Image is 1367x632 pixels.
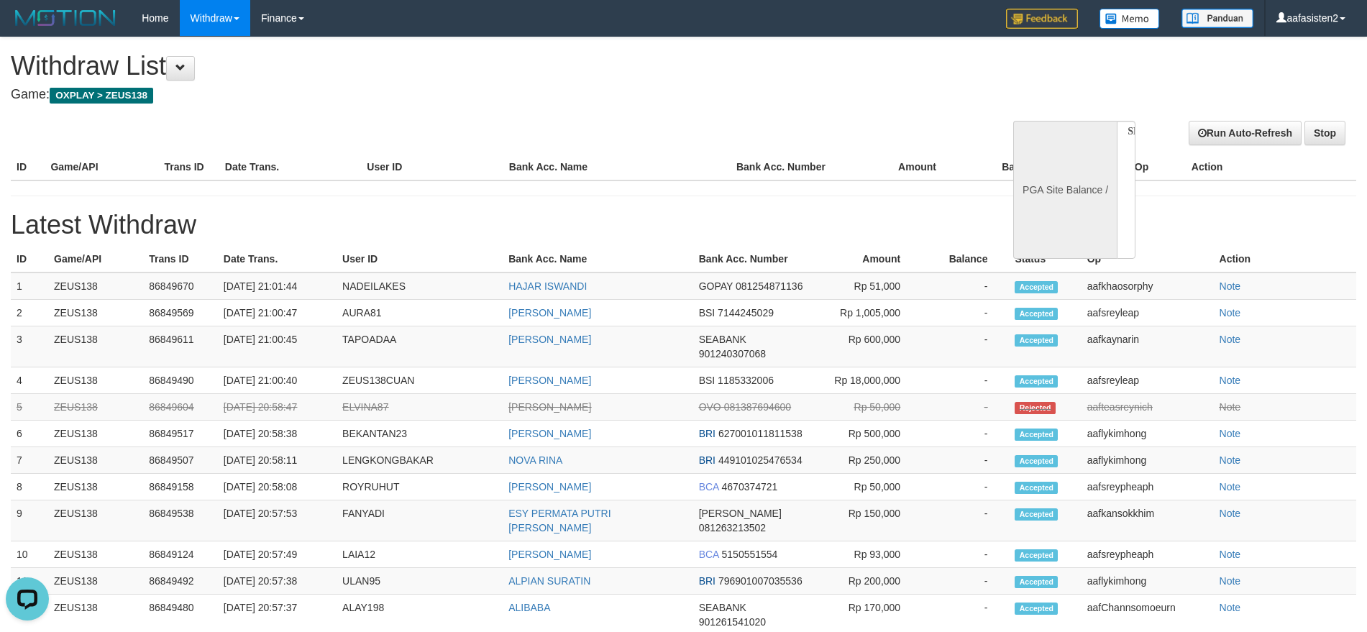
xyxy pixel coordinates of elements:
[1015,375,1058,388] span: Accepted
[1015,603,1058,615] span: Accepted
[699,401,721,413] span: OVO
[1015,402,1055,414] span: Rejected
[11,246,48,273] th: ID
[1220,549,1241,560] a: Note
[1220,428,1241,439] a: Note
[1220,575,1241,587] a: Note
[11,300,48,326] td: 2
[218,421,337,447] td: [DATE] 20:58:38
[143,367,218,394] td: 86849490
[699,575,715,587] span: BRI
[1015,334,1058,347] span: Accepted
[699,428,715,439] span: BRI
[48,367,143,394] td: ZEUS138
[1220,401,1241,413] a: Note
[699,307,715,319] span: BSI
[11,273,48,300] td: 1
[143,568,218,595] td: 86849492
[11,88,897,102] h4: Game:
[1015,455,1058,467] span: Accepted
[503,246,692,273] th: Bank Acc. Name
[143,326,218,367] td: 86849611
[1082,421,1214,447] td: aaflykimhong
[1015,482,1058,494] span: Accepted
[1015,308,1058,320] span: Accepted
[1220,454,1241,466] a: Note
[1009,246,1081,273] th: Status
[11,447,48,474] td: 7
[1015,508,1058,521] span: Accepted
[819,568,922,595] td: Rp 200,000
[50,88,153,104] span: OXPLAY > ZEUS138
[1082,474,1214,500] td: aafsreypheaph
[724,401,791,413] span: 081387694600
[718,307,774,319] span: 7144245029
[337,300,503,326] td: AURA81
[11,474,48,500] td: 8
[143,273,218,300] td: 86849670
[1220,602,1241,613] a: Note
[143,394,218,421] td: 86849604
[11,500,48,541] td: 9
[48,394,143,421] td: ZEUS138
[48,500,143,541] td: ZEUS138
[819,421,922,447] td: Rp 500,000
[143,300,218,326] td: 86849569
[11,568,48,595] td: 11
[699,280,733,292] span: GOPAY
[922,394,1009,421] td: -
[922,474,1009,500] td: -
[218,394,337,421] td: [DATE] 20:58:47
[508,454,562,466] a: NOVA RINA
[48,447,143,474] td: ZEUS138
[337,246,503,273] th: User ID
[819,246,922,273] th: Amount
[337,421,503,447] td: BEKANTAN23
[143,447,218,474] td: 86849507
[1186,154,1356,180] th: Action
[1082,367,1214,394] td: aafsreyleap
[1015,429,1058,441] span: Accepted
[844,154,958,180] th: Amount
[922,300,1009,326] td: -
[1082,541,1214,568] td: aafsreypheaph
[718,454,803,466] span: 449101025476534
[819,394,922,421] td: Rp 50,000
[1304,121,1345,145] a: Stop
[922,500,1009,541] td: -
[143,500,218,541] td: 86849538
[508,428,591,439] a: [PERSON_NAME]
[693,246,820,273] th: Bank Acc. Number
[48,300,143,326] td: ZEUS138
[922,367,1009,394] td: -
[1082,394,1214,421] td: aafteasreynich
[1082,568,1214,595] td: aaflykimhong
[337,394,503,421] td: ELVINA87
[48,421,143,447] td: ZEUS138
[1015,549,1058,562] span: Accepted
[337,474,503,500] td: ROYRUHUT
[1015,576,1058,588] span: Accepted
[699,616,766,628] span: 901261541020
[1189,121,1302,145] a: Run Auto-Refresh
[718,428,803,439] span: 627001011811538
[922,246,1009,273] th: Balance
[819,541,922,568] td: Rp 93,000
[337,447,503,474] td: LENGKONGBAKAR
[1220,508,1241,519] a: Note
[1082,447,1214,474] td: aaflykimhong
[337,273,503,300] td: NADEILAKES
[819,326,922,367] td: Rp 600,000
[1082,326,1214,367] td: aafkaynarin
[218,246,337,273] th: Date Trans.
[736,280,803,292] span: 081254871136
[508,481,591,493] a: [PERSON_NAME]
[11,394,48,421] td: 5
[1082,273,1214,300] td: aafkhaosorphy
[48,273,143,300] td: ZEUS138
[11,367,48,394] td: 4
[11,7,120,29] img: MOTION_logo.png
[1013,121,1117,259] div: PGA Site Balance /
[1099,9,1160,29] img: Button%20Memo.svg
[1220,334,1241,345] a: Note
